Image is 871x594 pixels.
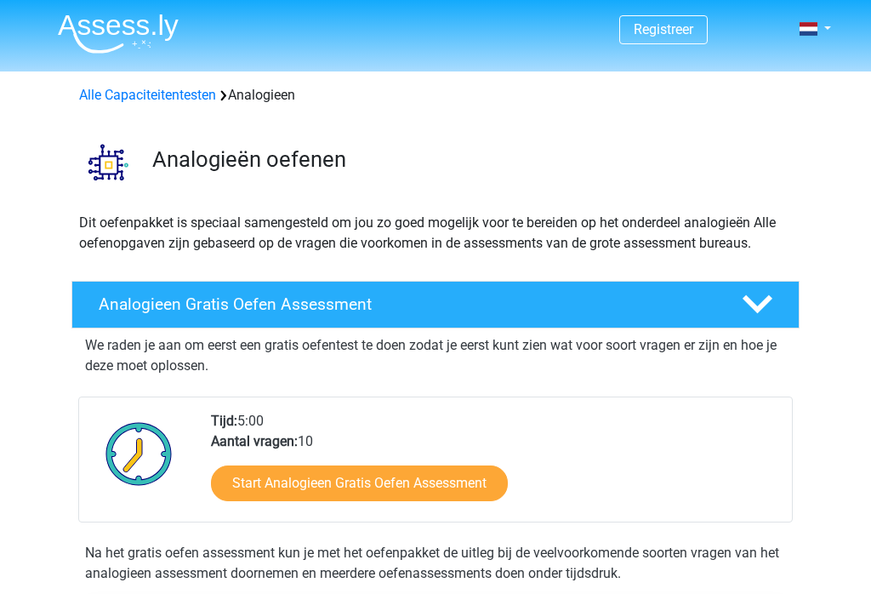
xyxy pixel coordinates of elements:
[79,87,216,103] a: Alle Capaciteitentesten
[198,411,791,522] div: 5:00 10
[78,543,793,584] div: Na het gratis oefen assessment kun je met het oefenpakket de uitleg bij de veelvoorkomende soorte...
[211,413,237,429] b: Tijd:
[65,281,806,328] a: Analogieen Gratis Oefen Assessment
[211,433,298,449] b: Aantal vragen:
[85,335,786,376] p: We raden je aan om eerst een gratis oefentest te doen zodat je eerst kunt zien wat voor soort vra...
[152,146,786,173] h3: Analogieën oefenen
[96,411,182,496] img: Klok
[211,465,508,501] a: Start Analogieen Gratis Oefen Assessment
[72,126,145,198] img: analogieen
[58,14,179,54] img: Assessly
[72,85,799,106] div: Analogieen
[99,294,714,314] h4: Analogieen Gratis Oefen Assessment
[79,213,792,254] p: Dit oefenpakket is speciaal samengesteld om jou zo goed mogelijk voor te bereiden op het onderdee...
[634,21,693,37] a: Registreer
